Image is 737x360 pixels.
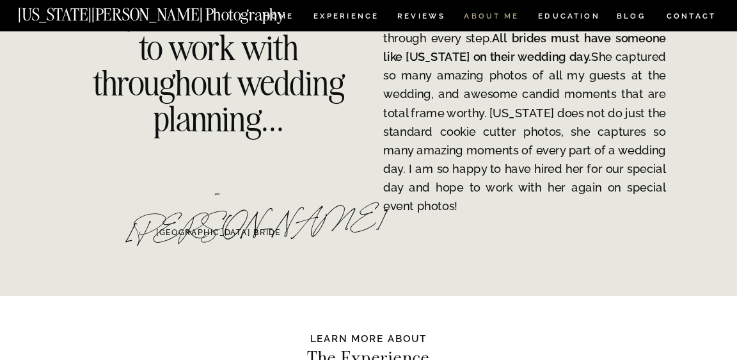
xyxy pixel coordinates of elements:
a: [US_STATE][PERSON_NAME] Photography [18,6,326,17]
a: Experience [313,12,378,22]
a: [GEOGRAPHIC_DATA] BRIDE [136,227,301,240]
a: HOME [261,12,296,22]
b: All brides must have someone like [US_STATE] on their wedding day. [383,31,666,63]
a: BLOG [617,12,646,22]
a: EDUCATION [537,12,601,22]
a: CONTACT [666,9,717,22]
div: - [PERSON_NAME] [124,176,313,227]
a: REVIEWS [397,12,443,22]
a: ABOUT ME [464,12,519,22]
h2: Learn more about [306,332,431,345]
